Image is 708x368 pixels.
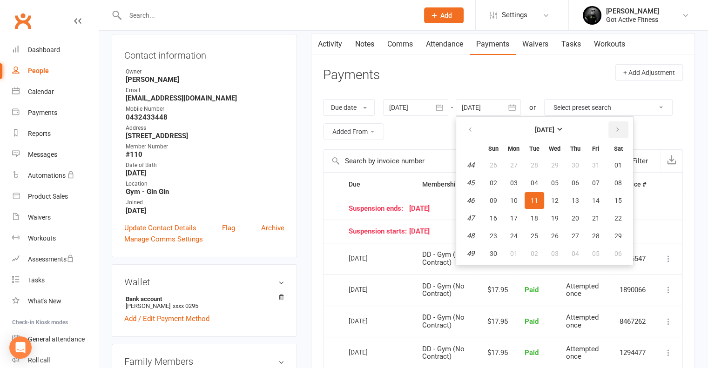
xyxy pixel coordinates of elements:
[12,291,98,312] a: What's New
[525,210,544,227] button: 18
[476,274,516,306] td: $17.95
[614,179,622,187] span: 08
[592,161,600,169] span: 31
[349,205,646,213] div: [DATE]
[28,276,45,284] div: Tasks
[12,329,98,350] a: General attendance kiosk mode
[126,113,284,121] strong: 0432433448
[510,161,518,169] span: 27
[28,214,51,221] div: Waivers
[122,9,412,22] input: Search...
[614,145,623,152] small: Saturday
[124,294,284,311] li: [PERSON_NAME]
[261,222,284,234] a: Archive
[545,192,565,209] button: 12
[349,251,391,265] div: [DATE]
[28,88,54,95] div: Calendar
[510,179,518,187] span: 03
[349,33,381,55] a: Notes
[566,282,599,298] span: Attempted once
[124,47,284,60] h3: Contact information
[572,179,579,187] span: 06
[531,250,538,257] span: 02
[545,210,565,227] button: 19
[551,232,559,240] span: 26
[606,15,659,24] div: Got Active Fitness
[566,313,599,329] span: Attempted once
[586,174,606,191] button: 07
[545,174,565,191] button: 05
[587,33,632,55] a: Workouts
[572,161,579,169] span: 30
[12,186,98,207] a: Product Sales
[28,297,61,305] div: What's New
[12,123,98,144] a: Reports
[531,232,538,240] span: 25
[531,161,538,169] span: 28
[422,250,465,267] span: DD - Gym (No Contract)
[124,313,209,324] a: Add / Edit Payment Method
[381,33,419,55] a: Comms
[525,286,539,294] span: Paid
[504,227,524,244] button: 24
[467,161,474,169] em: 44
[12,207,98,228] a: Waivers
[476,306,516,337] td: $17.95
[349,314,391,328] div: [DATE]
[490,161,497,169] span: 26
[349,205,409,213] span: Suspension ends:
[422,282,465,298] span: DD - Gym (No Contract)
[549,145,560,152] small: Wednesday
[607,227,630,244] button: 29
[632,155,648,167] div: Filter
[484,227,503,244] button: 23
[531,179,538,187] span: 04
[12,40,98,60] a: Dashboard
[414,173,477,196] th: Membership
[11,9,34,33] a: Clubworx
[349,227,646,235] div: [DATE]
[614,214,622,222] span: 22
[323,99,375,116] button: Due date
[531,197,538,204] span: 11
[126,207,284,215] strong: [DATE]
[510,250,518,257] span: 01
[545,157,565,174] button: 29
[525,317,539,326] span: Paid
[592,145,599,152] small: Friday
[504,210,524,227] button: 17
[525,227,544,244] button: 25
[126,161,284,170] div: Date of Birth
[551,197,559,204] span: 12
[516,33,555,55] a: Waivers
[126,142,284,151] div: Member Number
[592,250,600,257] span: 05
[566,157,585,174] button: 30
[12,165,98,186] a: Automations
[566,192,585,209] button: 13
[510,232,518,240] span: 24
[470,33,516,55] a: Payments
[484,245,503,262] button: 30
[126,124,284,133] div: Address
[572,197,579,204] span: 13
[570,145,580,152] small: Thursday
[607,210,630,227] button: 22
[126,198,284,207] div: Joined
[12,144,98,165] a: Messages
[173,302,198,309] span: xxxx 0295
[525,174,544,191] button: 04
[606,7,659,15] div: [PERSON_NAME]
[586,192,606,209] button: 14
[28,46,60,54] div: Dashboard
[490,179,497,187] span: 02
[222,222,235,234] a: Flag
[323,123,384,140] button: Added From
[545,227,565,244] button: 26
[340,173,414,196] th: Due
[440,12,452,19] span: Add
[551,161,559,169] span: 29
[28,67,49,74] div: People
[28,255,74,263] div: Assessments
[349,282,391,296] div: [DATE]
